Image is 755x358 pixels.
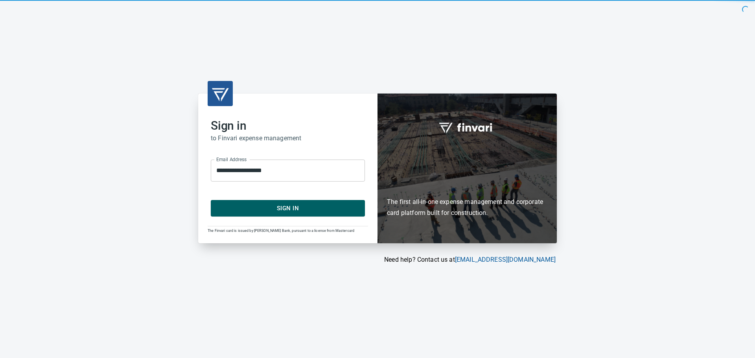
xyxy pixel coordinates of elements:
button: Sign In [211,200,365,217]
img: fullword_logo_white.png [438,118,497,136]
p: Need help? Contact us at [198,255,556,264]
a: [EMAIL_ADDRESS][DOMAIN_NAME] [455,256,556,263]
img: transparent_logo.png [211,84,230,103]
h6: The first all-in-one expense management and corporate card platform built for construction. [387,151,547,219]
h6: to Finvari expense management [211,133,365,144]
span: Sign In [219,203,356,213]
div: Finvari [377,94,557,243]
h2: Sign in [211,119,365,133]
span: The Finvari card is issued by [PERSON_NAME] Bank, pursuant to a license from Mastercard [208,229,354,233]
